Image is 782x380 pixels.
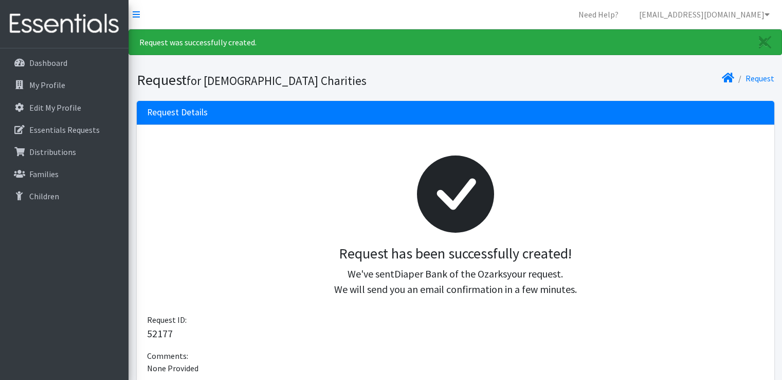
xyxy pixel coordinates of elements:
[147,107,208,118] h3: Request Details
[4,53,124,73] a: Dashboard
[29,80,65,90] p: My Profile
[4,7,124,41] img: HumanEssentials
[631,4,778,25] a: [EMAIL_ADDRESS][DOMAIN_NAME]
[129,29,782,55] div: Request was successfully created.
[29,58,67,68] p: Dashboard
[749,30,781,55] a: Close
[147,351,188,361] span: Comments:
[29,191,59,201] p: Children
[745,73,774,83] a: Request
[570,4,627,25] a: Need Help?
[147,363,198,373] span: None Provided
[4,142,124,162] a: Distributions
[29,169,59,179] p: Families
[29,102,81,113] p: Edit My Profile
[394,267,507,280] span: Diaper Bank of the Ozarks
[187,73,367,88] small: for [DEMOGRAPHIC_DATA] Charities
[155,266,756,297] p: We've sent your request. We will send you an email confirmation in a few minutes.
[137,71,452,89] h1: Request
[4,97,124,118] a: Edit My Profile
[4,164,124,184] a: Families
[147,315,187,325] span: Request ID:
[147,326,764,341] p: 52177
[4,119,124,140] a: Essentials Requests
[155,245,756,263] h3: Request has been successfully created!
[4,186,124,206] a: Children
[29,125,100,135] p: Essentials Requests
[29,147,76,157] p: Distributions
[4,75,124,95] a: My Profile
